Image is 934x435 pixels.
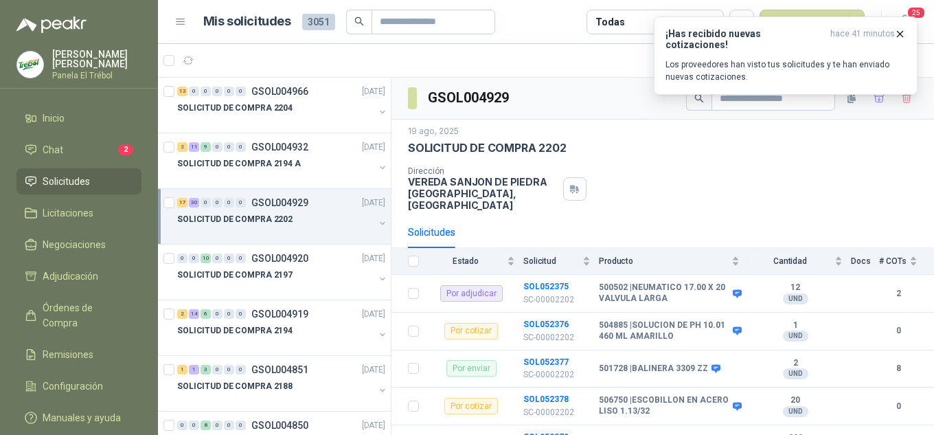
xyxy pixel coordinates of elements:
[16,373,141,399] a: Configuración
[444,323,498,339] div: Por cotizar
[224,198,234,208] div: 0
[43,205,93,221] span: Licitaciones
[654,16,918,95] button: ¡Has recibido nuevas cotizaciones!hace 41 minutos Los proveedores han visto tus solicitudes y te ...
[43,269,98,284] span: Adjudicación
[189,309,199,319] div: 14
[408,141,567,155] p: SOLICITUD DE COMPRA 2202
[595,14,624,30] div: Todas
[212,142,223,152] div: 0
[879,324,918,337] b: 0
[523,248,599,275] th: Solicitud
[879,256,907,266] span: # COTs
[783,406,808,417] div: UND
[212,421,223,430] div: 0
[43,410,121,425] span: Manuales y ayuda
[177,83,388,127] a: 13 0 0 0 0 0 GSOL004966[DATE] SOLICITUD DE COMPRA 2204
[189,365,199,375] div: 1
[408,166,558,176] p: Dirección
[783,331,808,342] div: UND
[354,16,364,26] span: search
[177,142,187,152] div: 2
[893,10,918,34] button: 25
[446,360,497,377] div: Por enviar
[523,357,569,367] a: SOL052377
[224,421,234,430] div: 0
[212,198,223,208] div: 0
[177,269,293,282] p: SOLICITUD DE COMPRA 2197
[201,198,211,208] div: 0
[201,254,211,263] div: 10
[189,421,199,430] div: 0
[599,320,729,342] b: 504885 | SOLUCION DE PH 10.01 460 ML AMARILLO
[251,309,308,319] p: GSOL004919
[177,87,187,96] div: 13
[177,324,293,337] p: SOLICITUD DE COMPRA 2194
[177,421,187,430] div: 0
[224,254,234,263] div: 0
[523,282,569,291] b: SOL052375
[177,306,388,350] a: 2 14 6 0 0 0 GSOL004919[DATE] SOLICITUD DE COMPRA 2194
[599,395,729,416] b: 506750 | ESCOBILLON EN ACERO LISO 1.13/32
[43,379,103,394] span: Configuración
[201,87,211,96] div: 0
[783,368,808,379] div: UND
[224,365,234,375] div: 0
[523,293,591,306] p: SC-00002202
[523,331,591,344] p: SC-00002202
[224,142,234,152] div: 0
[665,28,825,50] h3: ¡Has recibido nuevas cotizaciones!
[212,254,223,263] div: 0
[16,295,141,336] a: Órdenes de Compra
[760,10,865,34] button: Nueva solicitud
[408,125,459,138] p: 19 ago, 2025
[599,364,708,375] b: 501728 | BALINERA 3309 ZZ
[523,320,569,329] b: SOL052376
[523,256,580,266] span: Solicitud
[201,365,211,375] div: 3
[236,365,246,375] div: 0
[177,380,293,393] p: SOLICITUD DE COMPRA 2188
[16,16,87,33] img: Logo peakr
[177,198,187,208] div: 17
[879,400,918,413] b: 0
[212,309,223,319] div: 0
[177,139,388,183] a: 2 11 9 0 0 0 GSOL004932[DATE] SOLICITUD DE COMPRA 2194 A
[177,213,293,226] p: SOLICITUD DE COMPRA 2202
[16,342,141,368] a: Remisiones
[879,362,918,375] b: 8
[440,285,503,302] div: Por adjudicar
[444,398,498,414] div: Por cotizar
[43,174,90,189] span: Solicitudes
[43,347,93,362] span: Remisiones
[748,248,851,275] th: Cantidad
[362,85,385,98] p: [DATE]
[16,200,141,226] a: Licitaciones
[212,365,223,375] div: 0
[118,144,133,155] span: 2
[201,421,211,430] div: 8
[523,394,569,404] a: SOL052378
[748,395,843,406] b: 20
[17,52,43,78] img: Company Logo
[177,365,187,375] div: 1
[251,87,308,96] p: GSOL004966
[177,309,187,319] div: 2
[523,406,591,419] p: SC-00002202
[599,282,729,304] b: 500502 | NEUMATICO 17.00 X 20 VALVULA LARGA
[251,254,308,263] p: GSOL004920
[43,111,65,126] span: Inicio
[189,254,199,263] div: 0
[212,87,223,96] div: 0
[408,176,558,211] p: VEREDA SANJON DE PIEDRA [GEOGRAPHIC_DATA] , [GEOGRAPHIC_DATA]
[830,28,895,50] span: hace 41 minutos
[427,256,504,266] span: Estado
[362,364,385,377] p: [DATE]
[177,250,388,294] a: 0 0 10 0 0 0 GSOL004920[DATE] SOLICITUD DE COMPRA 2197
[748,358,843,369] b: 2
[43,300,128,331] span: Órdenes de Compra
[16,263,141,289] a: Adjudicación
[599,256,729,266] span: Producto
[236,87,246,96] div: 0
